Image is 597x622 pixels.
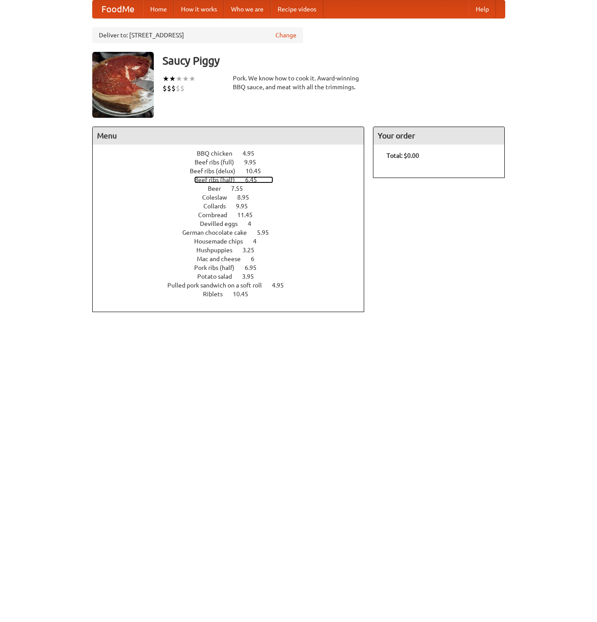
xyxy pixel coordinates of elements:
li: ★ [169,74,176,84]
a: Hushpuppies 3.25 [196,247,271,254]
span: 10.45 [233,291,257,298]
a: Who we are [224,0,271,18]
a: Cornbread 11.45 [198,211,269,218]
span: 10.45 [246,167,270,175]
span: Riblets [203,291,232,298]
div: Deliver to: [STREET_ADDRESS] [92,27,303,43]
span: 4.95 [272,282,293,289]
a: Housemade chips 4 [194,238,273,245]
a: Change [275,31,297,40]
span: 3.95 [242,273,263,280]
li: ★ [189,74,195,84]
span: 4.95 [242,150,263,157]
span: 11.45 [237,211,261,218]
span: Mac and cheese [197,255,250,262]
a: Home [143,0,174,18]
span: Devilled eggs [200,220,246,227]
span: 9.95 [244,159,265,166]
a: Mac and cheese 6 [197,255,271,262]
span: 8.95 [237,194,258,201]
span: German chocolate cake [182,229,256,236]
li: ★ [182,74,189,84]
a: Beef ribs (delux) 10.45 [190,167,277,175]
span: Housemade chips [194,238,252,245]
a: Potato salad 3.95 [197,273,270,280]
span: 3.25 [242,247,263,254]
span: 6.45 [245,176,266,183]
li: $ [171,84,176,93]
span: 4 [248,220,260,227]
span: 6 [251,255,263,262]
span: Hushpuppies [196,247,241,254]
a: How it works [174,0,224,18]
a: Beef ribs (full) 9.95 [195,159,272,166]
span: Cornbread [198,211,236,218]
span: Potato salad [197,273,241,280]
a: Riblets 10.45 [203,291,264,298]
span: Pork ribs (half) [194,264,243,271]
a: Collards 9.95 [203,203,264,210]
a: Pulled pork sandwich on a soft roll 4.95 [167,282,300,289]
span: Beef ribs (half) [194,176,244,183]
span: Pulled pork sandwich on a soft roll [167,282,271,289]
a: Devilled eggs 4 [200,220,268,227]
a: Recipe videos [271,0,323,18]
span: 4 [253,238,265,245]
h3: Saucy Piggy [163,52,505,69]
img: angular.jpg [92,52,154,118]
li: ★ [176,74,182,84]
a: Help [469,0,496,18]
span: 6.95 [245,264,265,271]
a: Pork ribs (half) 6.95 [194,264,273,271]
a: Beef ribs (half) 6.45 [194,176,273,183]
a: German chocolate cake 5.95 [182,229,285,236]
h4: Menu [93,127,364,145]
span: BBQ chicken [197,150,241,157]
li: ★ [163,74,169,84]
h4: Your order [373,127,504,145]
b: Total: $0.00 [387,152,419,159]
span: Collards [203,203,235,210]
span: 9.95 [236,203,257,210]
span: 5.95 [257,229,278,236]
a: BBQ chicken 4.95 [197,150,271,157]
a: FoodMe [93,0,143,18]
div: Pork. We know how to cook it. Award-winning BBQ sauce, and meat with all the trimmings. [233,74,365,91]
li: $ [163,84,167,93]
a: Coleslaw 8.95 [202,194,265,201]
span: 7.55 [231,185,252,192]
span: Beef ribs (full) [195,159,243,166]
li: $ [176,84,180,93]
li: $ [180,84,185,93]
a: Beer 7.55 [208,185,259,192]
span: Beer [208,185,230,192]
li: $ [167,84,171,93]
span: Beef ribs (delux) [190,167,244,175]
span: Coleslaw [202,194,236,201]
